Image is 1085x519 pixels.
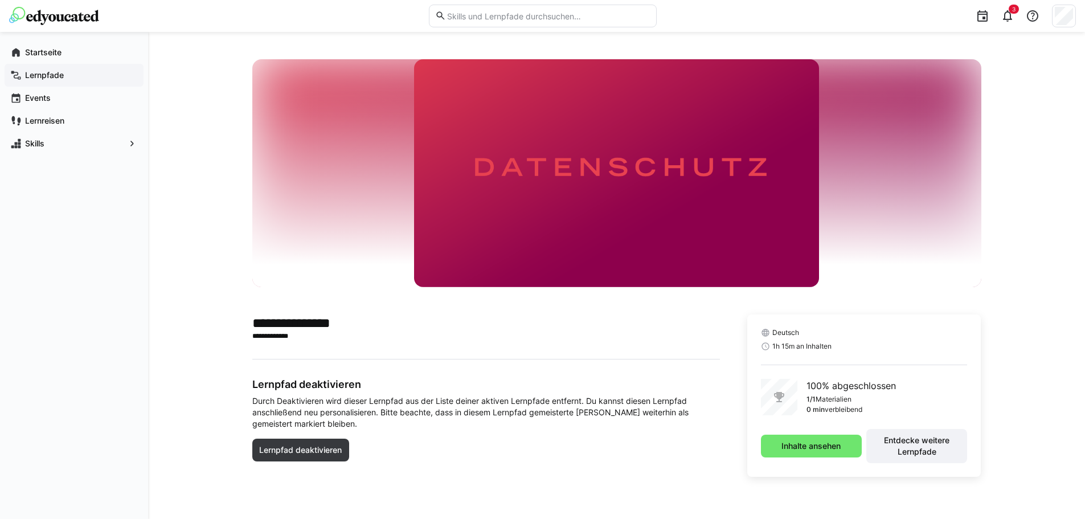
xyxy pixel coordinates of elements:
span: Lernpfad deaktivieren [257,444,343,456]
p: 100% abgeschlossen [806,379,896,393]
button: Entdecke weitere Lernpfade [866,429,967,463]
button: Inhalte ansehen [761,435,862,457]
p: 1/1 [806,395,816,404]
span: 1h 15m an Inhalten [772,342,832,351]
span: Inhalte ansehen [780,440,842,452]
span: Deutsch [772,328,799,337]
input: Skills und Lernpfade durchsuchen… [446,11,650,21]
span: Entdecke weitere Lernpfade [872,435,961,457]
p: verbleibend [825,405,862,414]
h3: Lernpfad deaktivieren [252,378,720,391]
button: Lernpfad deaktivieren [252,439,350,461]
span: Durch Deaktivieren wird dieser Lernpfad aus der Liste deiner aktiven Lernpfade entfernt. Du kanns... [252,395,720,430]
p: 0 min [806,405,825,414]
p: Materialien [816,395,851,404]
span: 3 [1012,6,1016,13]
